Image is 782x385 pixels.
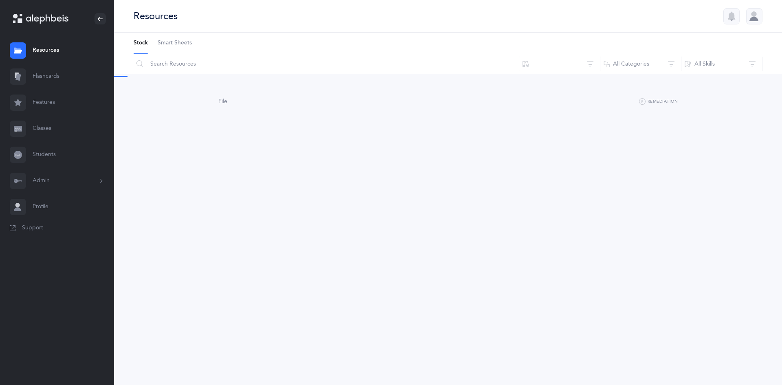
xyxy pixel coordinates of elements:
[218,98,227,105] span: File
[681,54,762,74] button: All Skills
[158,39,192,47] span: Smart Sheets
[134,9,178,23] div: Resources
[22,224,43,232] span: Support
[600,54,681,74] button: All Categories
[639,97,678,107] button: Remediation
[133,54,519,74] input: Search Resources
